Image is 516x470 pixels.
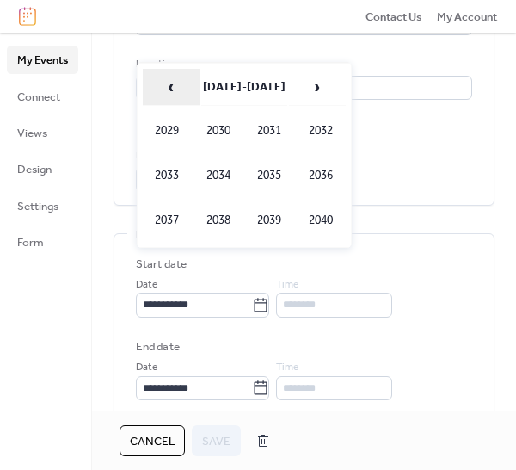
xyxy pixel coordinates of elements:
[7,192,78,220] a: Settings
[365,8,422,25] a: Contact Us
[245,109,295,152] td: 2031
[437,8,497,25] a: My Account
[17,198,58,215] span: Settings
[136,276,157,294] span: Date
[143,109,193,152] td: 2029
[296,199,346,242] td: 2040
[437,9,497,26] span: My Account
[7,155,78,182] a: Design
[276,276,298,294] span: Time
[7,228,78,256] a: Form
[136,359,157,376] span: Date
[143,154,193,197] td: 2033
[7,46,78,73] a: My Events
[17,161,52,178] span: Design
[144,70,199,104] span: ‹
[365,9,422,26] span: Contact Us
[296,109,346,152] td: 2032
[245,199,295,242] td: 2039
[120,425,185,456] button: Cancel
[143,199,193,242] td: 2037
[17,125,47,142] span: Views
[130,433,175,450] span: Cancel
[290,70,345,104] span: ›
[296,154,346,197] td: 2036
[7,83,78,110] a: Connect
[245,154,295,197] td: 2035
[136,56,469,73] div: Location
[19,7,36,26] img: logo
[17,234,44,251] span: Form
[136,256,187,273] div: Start date
[17,52,68,69] span: My Events
[17,89,60,106] span: Connect
[136,338,180,356] div: End date
[193,154,243,197] td: 2034
[193,109,243,152] td: 2030
[201,69,287,106] th: [DATE]-[DATE]
[276,359,298,376] span: Time
[7,119,78,146] a: Views
[193,199,243,242] td: 2038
